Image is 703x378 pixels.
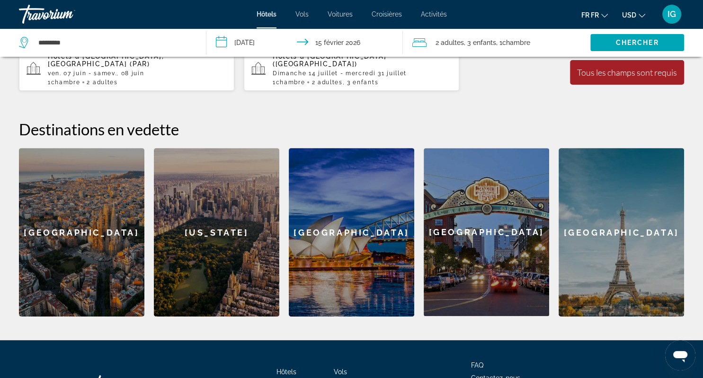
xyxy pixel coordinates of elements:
[257,10,276,18] a: Hôtels
[244,47,459,91] button: Hôtels à [GEOGRAPHIC_DATA] ([GEOGRAPHIC_DATA])Dimanche 14 juillet - mercredi 31 juillet1Chambre 2...
[19,120,684,139] h2: Destinations en vedette
[295,10,309,18] a: Vols
[48,53,164,68] span: [GEOGRAPHIC_DATA], [GEOGRAPHIC_DATA] (PAR)
[421,10,447,18] a: Activités
[87,79,117,86] span: 2
[616,39,659,46] span: Chercher
[424,148,549,316] div: [GEOGRAPHIC_DATA]
[590,34,684,51] button: Chercher
[471,361,483,369] a: FAQ
[372,10,402,18] a: Croisières
[318,79,343,86] span: adultes
[502,39,530,46] span: Chambre
[496,36,530,49] span: , 1
[154,148,279,316] a: [US_STATE]
[48,70,227,77] p: ven. 07 juin - samev., 08 juin
[328,10,353,18] a: Voitures
[435,36,463,49] span: 2
[273,70,452,77] p: Dimanche 14 juillet - mercredi 31 juillet
[622,8,645,22] button: Changement de monnaie
[353,79,378,86] span: Enfants
[334,368,347,376] a: Vols
[463,36,496,49] span: , 3
[276,79,305,86] span: Chambre
[424,148,549,316] a: [GEOGRAPHIC_DATA]
[51,79,80,86] span: Chambre
[440,39,463,46] span: adultes
[273,53,387,68] span: [GEOGRAPHIC_DATA] ([GEOGRAPHIC_DATA])
[273,79,305,86] span: 1
[276,368,296,376] a: Hôtels
[19,148,144,316] a: [GEOGRAPHIC_DATA]
[659,4,684,24] button: Menu utilisateur
[19,47,234,91] button: Hôtels à [GEOGRAPHIC_DATA], [GEOGRAPHIC_DATA] (PAR)ven. 07 juin - samev., 08 juin1Chambre 2 adultes
[311,79,342,86] span: 2
[581,11,599,19] span: fr fr
[472,39,496,46] span: Enfants
[403,28,590,57] button: Voyageurs: 2 adultes, 3 enfants
[206,28,403,57] button: Date d'arrivée : 14 février 2026 Date de départ : 15 février 2026
[289,148,414,316] a: [GEOGRAPHIC_DATA]
[577,67,677,78] div: Tous les champs sont requis
[581,8,608,22] button: Changer de langue
[48,79,80,86] span: 1
[622,11,636,19] span: USD
[559,148,684,316] a: [GEOGRAPHIC_DATA]
[667,9,676,19] span: IG
[665,340,695,370] iframe: Bouton de lancement de la fenêtre de messagerie
[93,79,118,86] span: adultes
[19,2,114,26] a: Travorium
[343,79,379,86] span: , 3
